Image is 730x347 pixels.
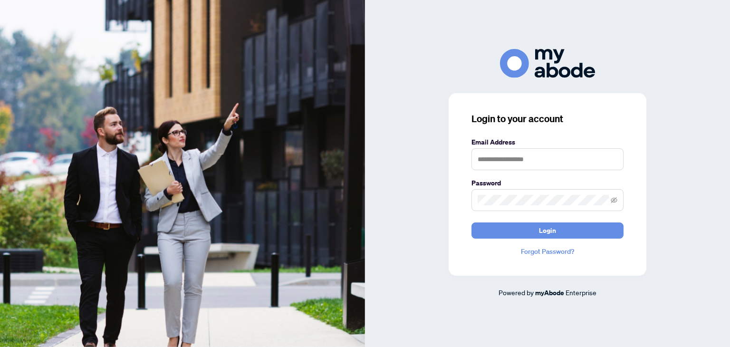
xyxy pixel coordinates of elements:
label: Email Address [471,137,624,147]
a: myAbode [535,288,564,298]
span: Login [539,223,556,238]
img: ma-logo [500,49,595,78]
span: Powered by [499,288,534,297]
span: eye-invisible [611,197,617,203]
h3: Login to your account [471,112,624,125]
span: Enterprise [566,288,596,297]
label: Password [471,178,624,188]
button: Login [471,222,624,239]
a: Forgot Password? [471,246,624,257]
